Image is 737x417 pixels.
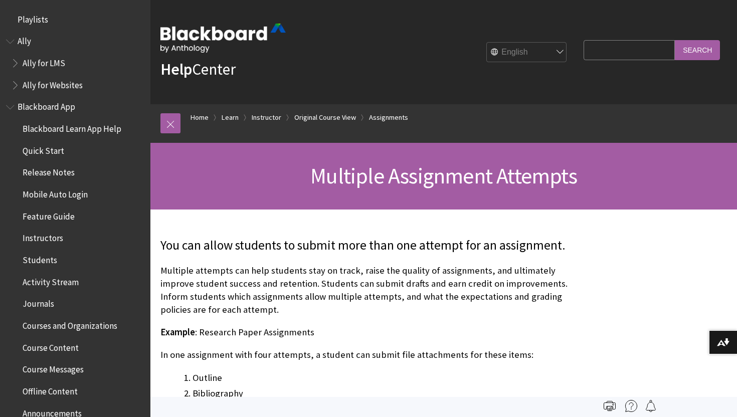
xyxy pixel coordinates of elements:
[369,111,408,124] a: Assignments
[18,99,75,112] span: Blackboard App
[294,111,356,124] a: Original Course View
[160,348,579,361] p: In one assignment with four attempts, a student can submit file attachments for these items:
[160,264,579,317] p: Multiple attempts can help students stay on track, raise the quality of assignments, and ultimate...
[675,40,720,60] input: Search
[23,296,54,309] span: Journals
[18,11,48,25] span: Playlists
[23,361,84,375] span: Course Messages
[160,59,236,79] a: HelpCenter
[23,164,75,178] span: Release Notes
[252,111,281,124] a: Instructor
[23,252,57,265] span: Students
[23,208,75,222] span: Feature Guide
[160,24,286,53] img: Blackboard by Anthology
[191,111,209,124] a: Home
[160,59,192,79] strong: Help
[160,326,195,338] span: Example
[6,33,144,94] nav: Book outline for Anthology Ally Help
[310,162,577,189] span: Multiple Assignment Attempts
[222,111,239,124] a: Learn
[193,371,579,385] li: Outline
[604,400,616,412] img: Print
[23,274,79,287] span: Activity Stream
[23,186,88,199] span: Mobile Auto Login
[23,55,65,68] span: Ally for LMS
[23,77,83,90] span: Ally for Websites
[160,326,579,339] p: : Research Paper Assignments
[23,317,117,331] span: Courses and Organizations
[487,43,567,63] select: Site Language Selector
[23,142,64,156] span: Quick Start
[6,11,144,28] nav: Book outline for Playlists
[645,400,657,412] img: Follow this page
[23,230,63,244] span: Instructors
[193,386,579,400] li: Bibliography
[23,120,121,134] span: Blackboard Learn App Help
[23,383,78,396] span: Offline Content
[18,33,31,47] span: Ally
[625,400,637,412] img: More help
[23,339,79,353] span: Course Content
[160,237,579,255] p: You can allow students to submit more than one attempt for an assignment.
